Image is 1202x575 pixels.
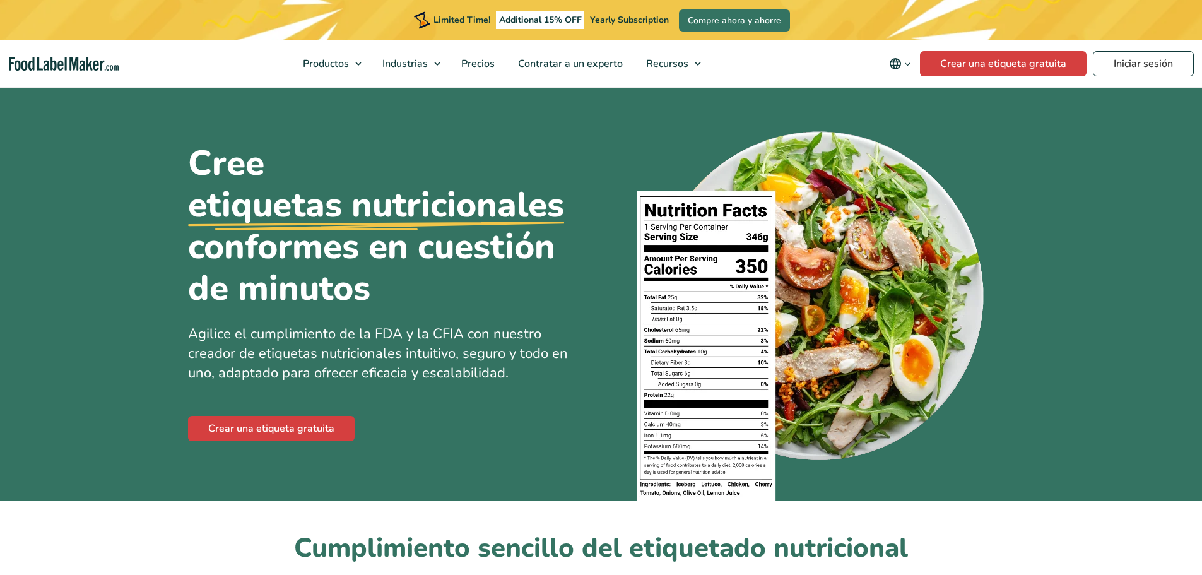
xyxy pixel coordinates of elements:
span: Industrias [379,57,429,71]
h2: Cumplimiento sencillo del etiquetado nutricional [188,531,1015,566]
span: Recursos [642,57,690,71]
a: Contratar a un experto [507,40,632,87]
a: Recursos [635,40,707,87]
u: etiquetas nutricionales [188,184,564,226]
span: Limited Time! [433,14,490,26]
span: Agilice el cumplimiento de la FDA y la CFIA con nuestro creador de etiquetas nutricionales intuit... [188,324,568,382]
span: Additional 15% OFF [496,11,585,29]
a: Productos [292,40,368,87]
a: Crear una etiqueta gratuita [188,416,355,441]
span: Contratar a un experto [514,57,624,71]
span: Yearly Subscription [590,14,669,26]
a: Compre ahora y ahorre [679,9,790,32]
span: Productos [299,57,350,71]
a: Crear una etiqueta gratuita [920,51,1087,76]
a: Food Label Maker homepage [9,57,119,71]
a: Iniciar sesión [1093,51,1194,76]
a: Industrias [371,40,447,87]
button: Change language [880,51,920,76]
h1: Cree conformes en cuestión de minutos [188,143,592,309]
span: Precios [457,57,496,71]
img: Un plato de comida con una etiqueta de información nutricional encima. [637,123,988,501]
a: Precios [450,40,504,87]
